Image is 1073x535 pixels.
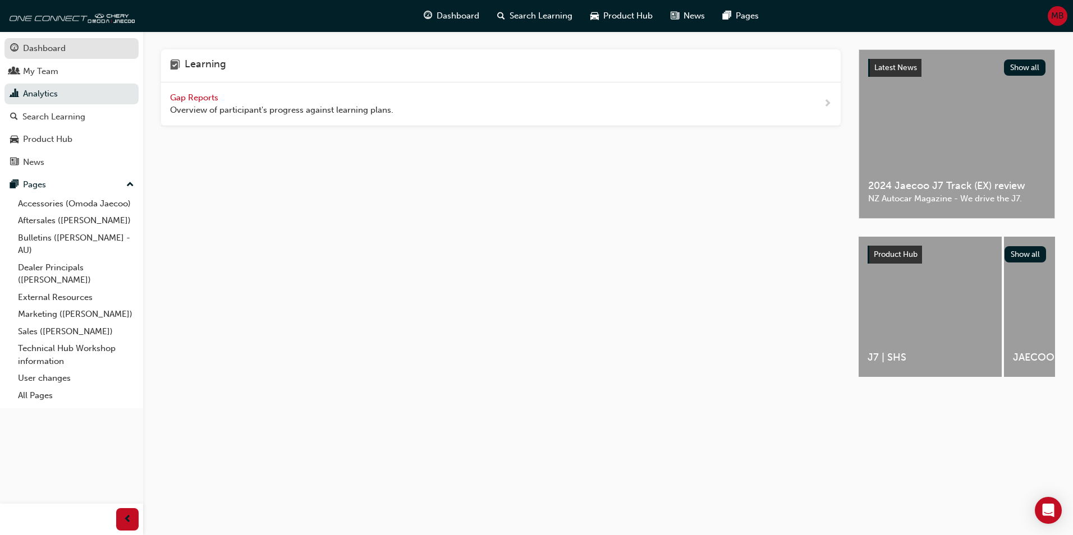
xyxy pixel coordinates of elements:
a: car-iconProduct Hub [581,4,662,27]
span: Dashboard [437,10,479,22]
a: Bulletins ([PERSON_NAME] - AU) [13,229,139,259]
a: J7 | SHS [859,237,1002,377]
span: MB [1051,10,1064,22]
h4: Learning [185,58,226,73]
div: Dashboard [23,42,66,55]
a: External Resources [13,289,139,306]
img: oneconnect [6,4,135,27]
span: Overview of participant's progress against learning plans. [170,104,393,117]
button: Show all [1004,59,1046,76]
a: News [4,152,139,173]
div: Product Hub [23,133,72,146]
a: Marketing ([PERSON_NAME]) [13,306,139,323]
div: Open Intercom Messenger [1035,497,1062,524]
div: My Team [23,65,58,78]
span: search-icon [10,112,18,122]
span: Product Hub [874,250,918,259]
a: search-iconSearch Learning [488,4,581,27]
div: News [23,156,44,169]
a: Dealer Principals ([PERSON_NAME]) [13,259,139,289]
span: up-icon [126,178,134,192]
span: pages-icon [10,180,19,190]
a: Technical Hub Workshop information [13,340,139,370]
a: Latest NewsShow all [868,59,1046,77]
a: User changes [13,370,139,387]
a: Dashboard [4,38,139,59]
span: learning-icon [170,58,180,73]
span: next-icon [823,97,832,111]
a: Accessories (Omoda Jaecoo) [13,195,139,213]
span: prev-icon [123,513,132,527]
span: people-icon [10,67,19,77]
span: guage-icon [10,44,19,54]
span: news-icon [671,9,679,23]
span: car-icon [590,9,599,23]
a: Latest NewsShow all2024 Jaecoo J7 Track (EX) reviewNZ Autocar Magazine - We drive the J7. [859,49,1055,219]
a: news-iconNews [662,4,714,27]
a: All Pages [13,387,139,404]
span: Latest News [874,63,917,72]
span: Product Hub [603,10,653,22]
a: Search Learning [4,107,139,127]
div: Pages [23,178,46,191]
span: car-icon [10,135,19,145]
button: Pages [4,174,139,195]
span: pages-icon [723,9,731,23]
a: Gap Reports Overview of participant's progress against learning plans.next-icon [161,82,841,126]
a: guage-iconDashboard [415,4,488,27]
button: MB [1048,6,1067,26]
button: DashboardMy TeamAnalyticsSearch LearningProduct HubNews [4,36,139,174]
div: Search Learning [22,110,85,123]
a: Product HubShow all [868,246,1046,264]
span: chart-icon [10,89,19,99]
span: news-icon [10,158,19,168]
span: Pages [736,10,759,22]
a: Analytics [4,84,139,104]
span: Search Learning [510,10,572,22]
span: News [684,10,705,22]
a: Sales ([PERSON_NAME]) [13,323,139,340]
span: J7 | SHS [868,351,993,364]
span: guage-icon [424,9,432,23]
span: search-icon [497,9,505,23]
a: Product Hub [4,129,139,150]
a: Aftersales ([PERSON_NAME]) [13,212,139,229]
span: NZ Autocar Magazine - We drive the J7. [868,192,1046,205]
button: Show all [1005,246,1047,262]
a: My Team [4,61,139,82]
a: pages-iconPages [714,4,768,27]
span: Gap Reports [170,93,221,103]
span: 2024 Jaecoo J7 Track (EX) review [868,179,1046,192]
